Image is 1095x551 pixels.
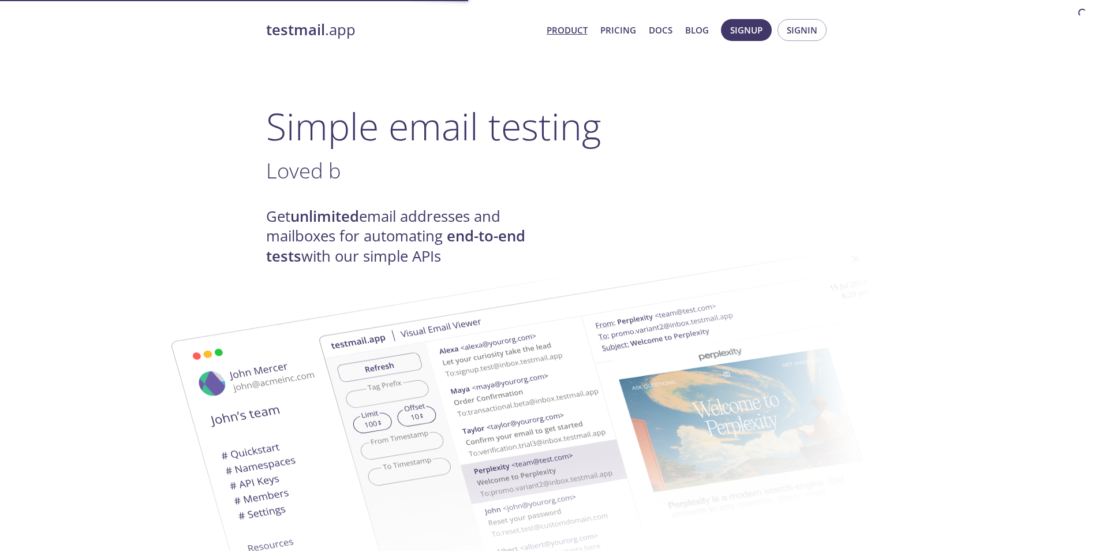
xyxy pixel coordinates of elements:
[266,20,537,40] a: testmail.app
[649,23,672,38] a: Docs
[266,156,341,185] span: Loved b
[266,207,548,266] h4: Get email addresses and mailboxes for automating with our simple APIs
[266,226,525,266] strong: end-to-end tests
[685,23,709,38] a: Blog
[266,104,829,148] h1: Simple email testing
[787,23,817,38] span: Signin
[730,23,763,38] span: Signup
[721,19,772,41] button: Signup
[778,19,827,41] button: Signin
[547,23,588,38] a: Product
[266,20,325,40] strong: testmail
[290,206,359,226] strong: unlimited
[600,23,636,38] a: Pricing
